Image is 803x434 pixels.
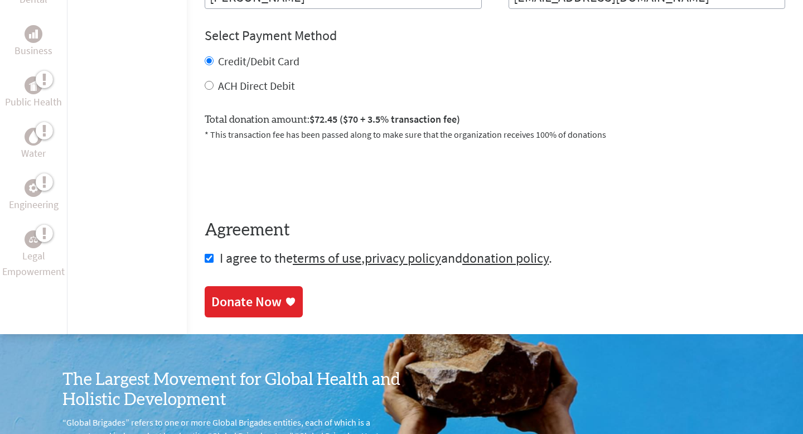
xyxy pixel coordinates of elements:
label: Credit/Debit Card [218,54,299,68]
div: Public Health [25,76,42,94]
img: Water [29,131,38,143]
p: Water [21,146,46,161]
span: I agree to the , and . [220,249,552,267]
div: Donate Now [211,293,282,311]
p: Legal Empowerment [2,248,65,279]
div: Water [25,128,42,146]
h4: Agreement [205,220,785,240]
a: terms of use [293,249,361,267]
label: Total donation amount: [205,112,460,128]
span: $72.45 ($70 + 3.5% transaction fee) [309,113,460,126]
div: Legal Empowerment [25,230,42,248]
p: Business [14,43,52,59]
img: Business [29,30,38,38]
img: Public Health [29,80,38,91]
p: * This transaction fee has been passed along to make sure that the organization receives 100% of ... [205,128,785,141]
a: privacy policy [365,249,441,267]
h4: Select Payment Method [205,27,785,45]
a: Legal EmpowermentLegal Empowerment [2,230,65,279]
a: Donate Now [205,286,303,317]
img: Engineering [29,184,38,192]
a: WaterWater [21,128,46,161]
h3: The Largest Movement for Global Health and Holistic Development [62,370,401,410]
label: ACH Direct Debit [218,79,295,93]
img: Legal Empowerment [29,236,38,243]
p: Engineering [9,197,59,213]
a: donation policy [462,249,549,267]
p: Public Health [5,94,62,110]
a: BusinessBusiness [14,25,52,59]
a: EngineeringEngineering [9,179,59,213]
div: Business [25,25,42,43]
div: Engineering [25,179,42,197]
iframe: reCAPTCHA [205,155,374,198]
a: Public HealthPublic Health [5,76,62,110]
